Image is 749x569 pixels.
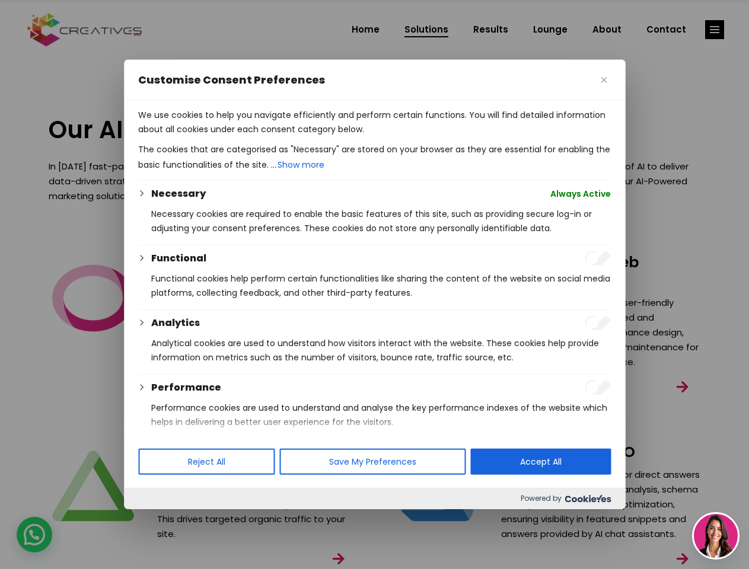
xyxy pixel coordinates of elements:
[124,488,625,509] div: Powered by
[151,187,206,201] button: Necessary
[151,207,611,235] p: Necessary cookies are required to enable the basic features of this site, such as providing secur...
[585,381,611,395] input: Enable Performance
[138,142,611,173] p: The cookies that are categorised as "Necessary" are stored on your browser as they are essential ...
[151,316,200,330] button: Analytics
[276,156,326,173] button: Show more
[151,336,611,365] p: Analytical cookies are used to understand how visitors interact with the website. These cookies h...
[151,251,206,266] button: Functional
[138,108,611,136] p: We use cookies to help you navigate efficiently and perform certain functions. You will find deta...
[470,449,611,475] button: Accept All
[279,449,466,475] button: Save My Preferences
[124,60,625,509] div: Customise Consent Preferences
[151,271,611,300] p: Functional cookies help perform certain functionalities like sharing the content of the website o...
[138,449,275,475] button: Reject All
[151,401,611,429] p: Performance cookies are used to understand and analyse the key performance indexes of the website...
[565,495,611,503] img: Cookieyes logo
[585,251,611,266] input: Enable Functional
[138,73,325,87] span: Customise Consent Preferences
[694,514,738,558] img: agent
[601,77,607,83] img: Close
[585,316,611,330] input: Enable Analytics
[151,381,221,395] button: Performance
[597,73,611,87] button: Close
[550,187,611,201] span: Always Active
